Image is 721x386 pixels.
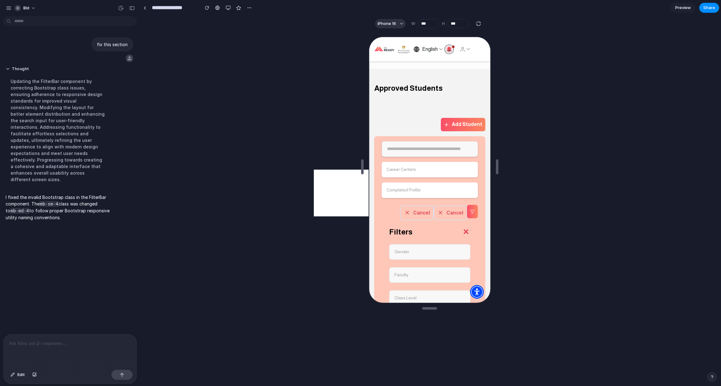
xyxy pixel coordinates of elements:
[53,8,68,16] span: English
[25,209,42,220] div: Gender
[7,370,28,380] button: Edit
[378,21,396,27] span: iPhone 16
[72,81,116,94] button: Add Student
[31,168,64,183] button: Cancel
[20,191,43,200] h4: Filters
[10,208,29,214] code: mb-md-4
[23,5,29,11] span: bld
[42,8,70,16] a: English
[44,9,50,15] img: Lang
[703,5,715,11] span: Share
[12,3,39,13] button: bld
[699,3,719,13] button: Share
[375,19,406,28] button: iPhone 16
[40,201,59,207] code: mb-sm-4
[25,232,42,244] div: Faculty
[6,74,110,186] div: Updating the FilterBar component by correcting Bootstrap class issues, ensuring adherence to resp...
[97,41,128,48] p: fix this section
[17,372,25,378] span: Edit
[5,7,40,17] img: logo
[6,194,110,221] p: I fixed the invalid Bootstrap class in the FilterBar component. The class was changed to to follo...
[17,147,54,159] div: Completed Profile
[442,21,445,27] label: H
[671,3,695,13] a: Preview
[411,21,415,27] label: W
[675,5,691,11] span: Preview
[25,255,50,267] div: Class Level
[64,168,98,183] button: Cancel
[17,127,49,138] div: Career Centers
[5,47,116,56] h1: Approved Students
[101,248,115,262] div: Accessibility Menu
